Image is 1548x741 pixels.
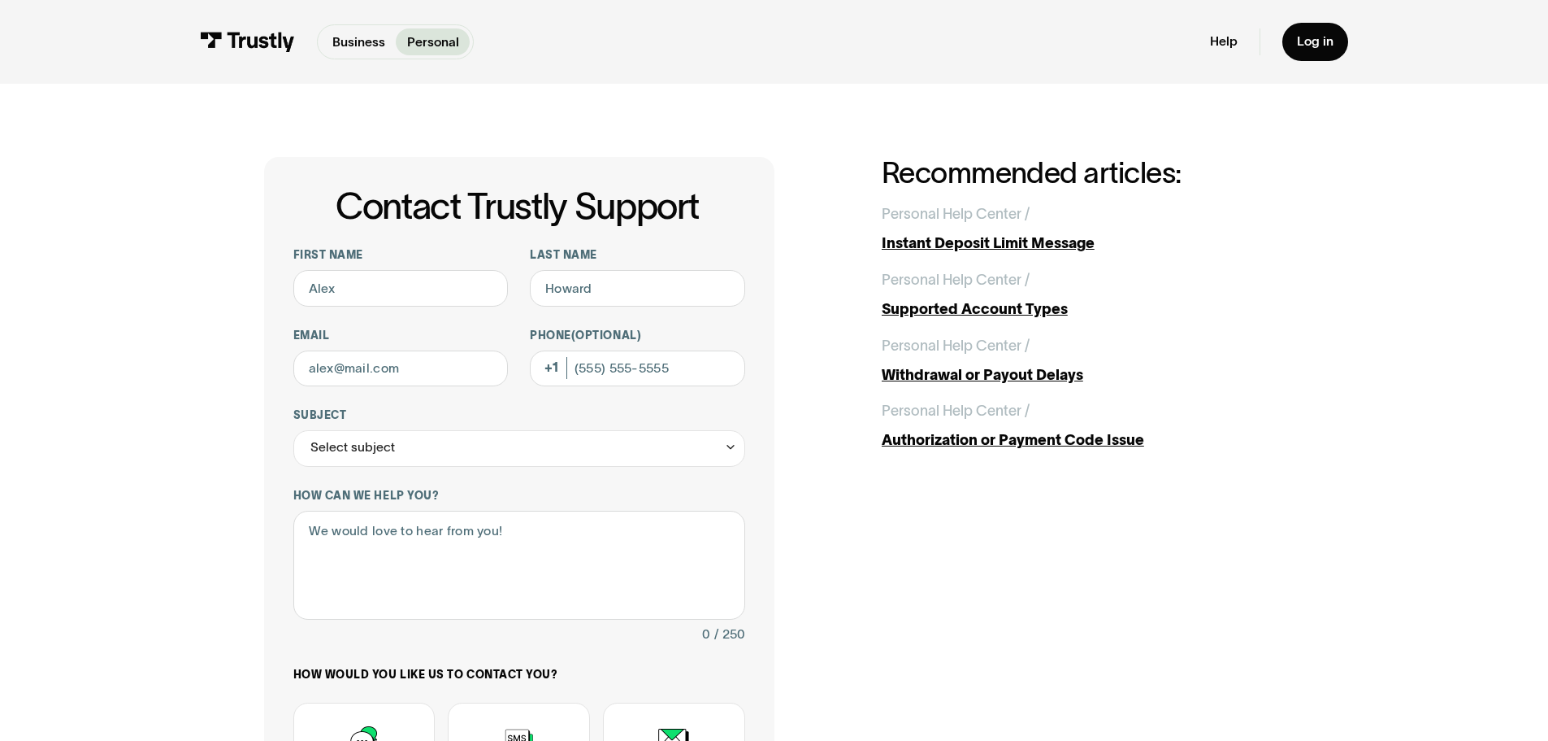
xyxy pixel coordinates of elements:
label: Last name [530,248,745,263]
div: Withdrawal or Payout Delays [882,364,1285,386]
a: Log in [1282,23,1348,61]
div: Personal Help Center / [882,269,1030,291]
a: Personal [396,28,470,55]
a: Personal Help Center /Withdrawal or Payout Delays [882,335,1285,386]
a: Business [321,28,396,55]
div: / 250 [714,624,745,646]
div: Personal Help Center / [882,335,1030,357]
input: Howard [530,270,745,307]
h2: Recommended articles: [882,157,1285,189]
a: Personal Help Center /Authorization or Payment Code Issue [882,400,1285,451]
img: Trustly Logo [200,32,295,52]
div: Instant Deposit Limit Message [882,233,1285,255]
label: First name [293,248,509,263]
p: Business [332,33,385,52]
div: Select subject [293,430,745,467]
label: Phone [530,329,745,343]
h1: Contact Trustly Support [290,186,745,226]
input: Alex [293,270,509,307]
div: Supported Account Types [882,299,1285,320]
a: Personal Help Center /Supported Account Types [882,269,1285,320]
input: (555) 555-5555 [530,351,745,387]
div: Log in [1297,33,1333,50]
label: How would you like us to contact you? [293,668,745,682]
div: Personal Help Center / [882,400,1030,422]
label: Email [293,329,509,343]
div: Select subject [310,437,395,459]
a: Personal Help Center /Instant Deposit Limit Message [882,203,1285,255]
a: Help [1210,33,1238,50]
div: 0 [702,624,710,646]
p: Personal [407,33,459,52]
div: Personal Help Center / [882,203,1030,225]
label: Subject [293,408,745,423]
label: How can we help you? [293,489,745,503]
div: Authorization or Payment Code Issue [882,429,1285,451]
span: (Optional) [571,329,641,342]
input: alex@mail.com [293,351,509,387]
